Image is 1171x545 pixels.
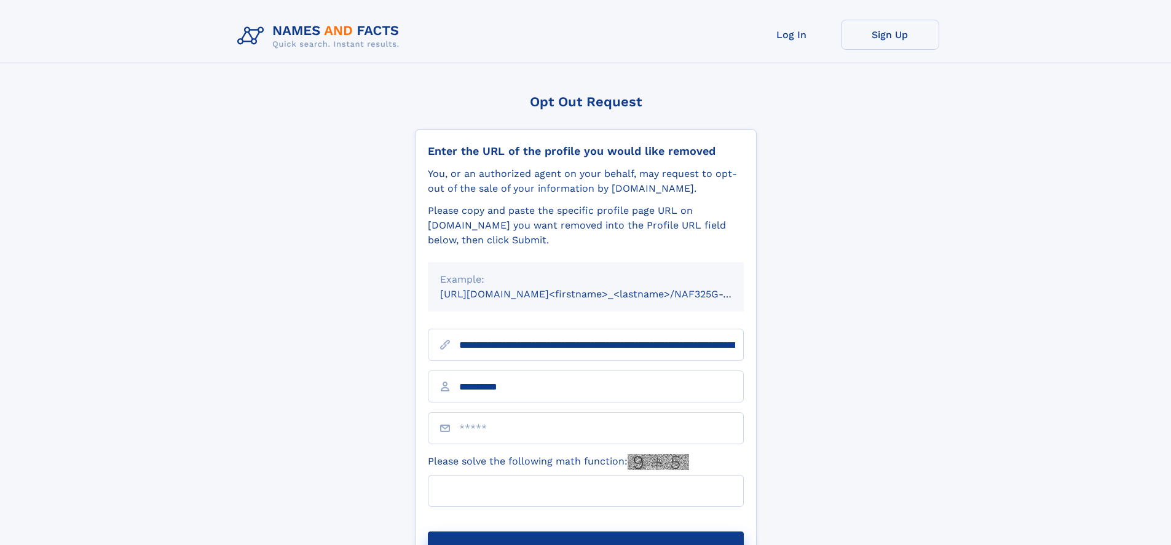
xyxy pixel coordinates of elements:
small: [URL][DOMAIN_NAME]<firstname>_<lastname>/NAF325G-xxxxxxxx [440,288,767,300]
div: Opt Out Request [415,94,757,109]
label: Please solve the following math function: [428,454,689,470]
a: Log In [743,20,841,50]
img: Logo Names and Facts [232,20,409,53]
div: Example: [440,272,731,287]
div: You, or an authorized agent on your behalf, may request to opt-out of the sale of your informatio... [428,167,744,196]
div: Please copy and paste the specific profile page URL on [DOMAIN_NAME] you want removed into the Pr... [428,203,744,248]
a: Sign Up [841,20,939,50]
div: Enter the URL of the profile you would like removed [428,144,744,158]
